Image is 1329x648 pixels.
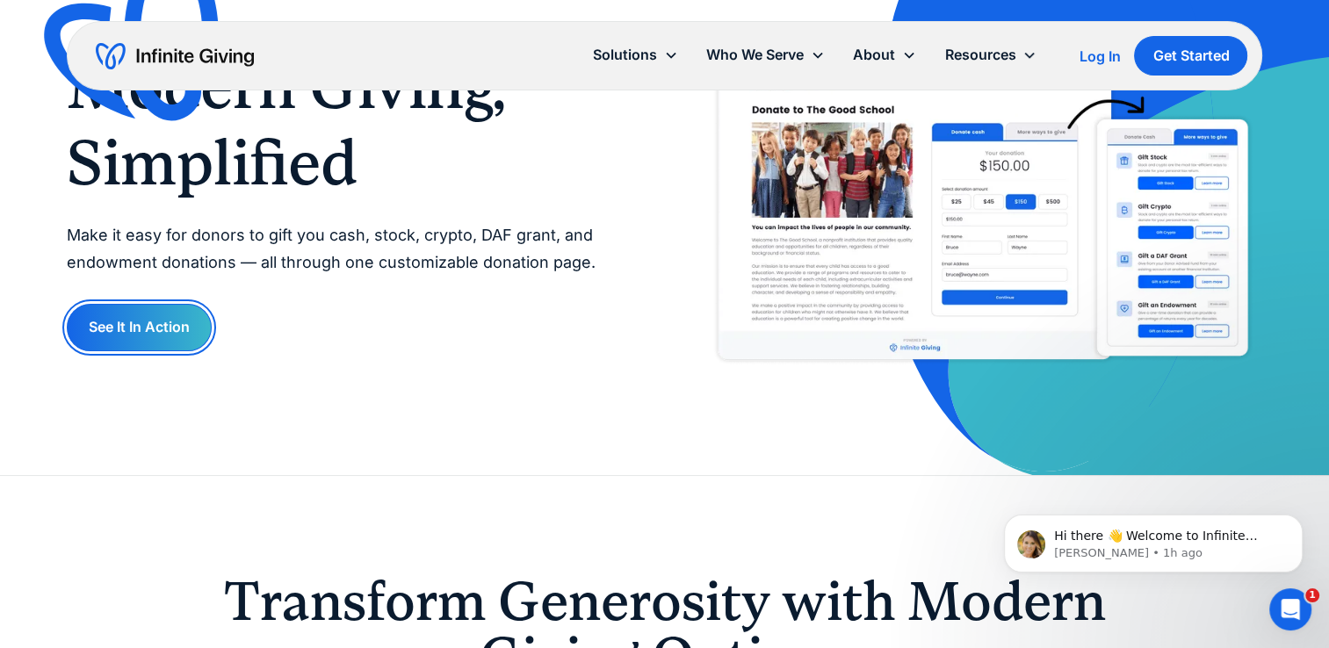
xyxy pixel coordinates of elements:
div: Who We Serve [692,36,839,74]
div: Log In [1079,49,1120,63]
div: Resources [930,36,1051,74]
p: Make it easy for donors to gift you cash, stock, crypto, DAF grant, and endowment donations — all... [67,222,630,276]
div: About [853,43,895,67]
div: About [839,36,930,74]
div: Solutions [579,36,692,74]
iframe: Intercom notifications message [978,478,1329,601]
div: Who We Serve [706,43,804,67]
iframe: Intercom live chat [1269,588,1311,630]
h1: Modern Giving, Simplified [67,49,630,201]
div: Solutions [593,43,657,67]
a: Log In [1079,46,1120,67]
a: See It In Action [67,304,212,350]
span: 1 [1305,588,1319,602]
a: home [96,42,254,70]
a: Get Started [1134,36,1247,76]
div: Resources [944,43,1015,67]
